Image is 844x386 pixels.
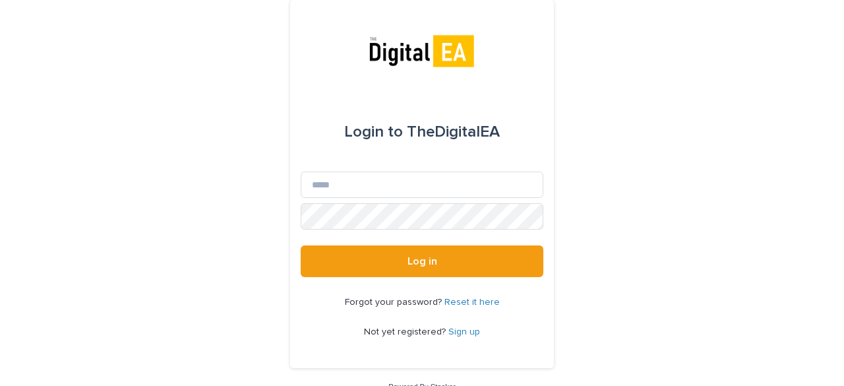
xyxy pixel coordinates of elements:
[407,256,437,267] span: Log in
[344,124,403,140] span: Login to
[344,113,500,150] div: TheDigitalEA
[448,327,480,337] a: Sign up
[345,298,444,307] span: Forgot your password?
[365,32,479,71] img: mpnAKsivTWiDOsumdcjk
[364,327,448,337] span: Not yet registered?
[301,245,543,277] button: Log in
[444,298,500,307] a: Reset it here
